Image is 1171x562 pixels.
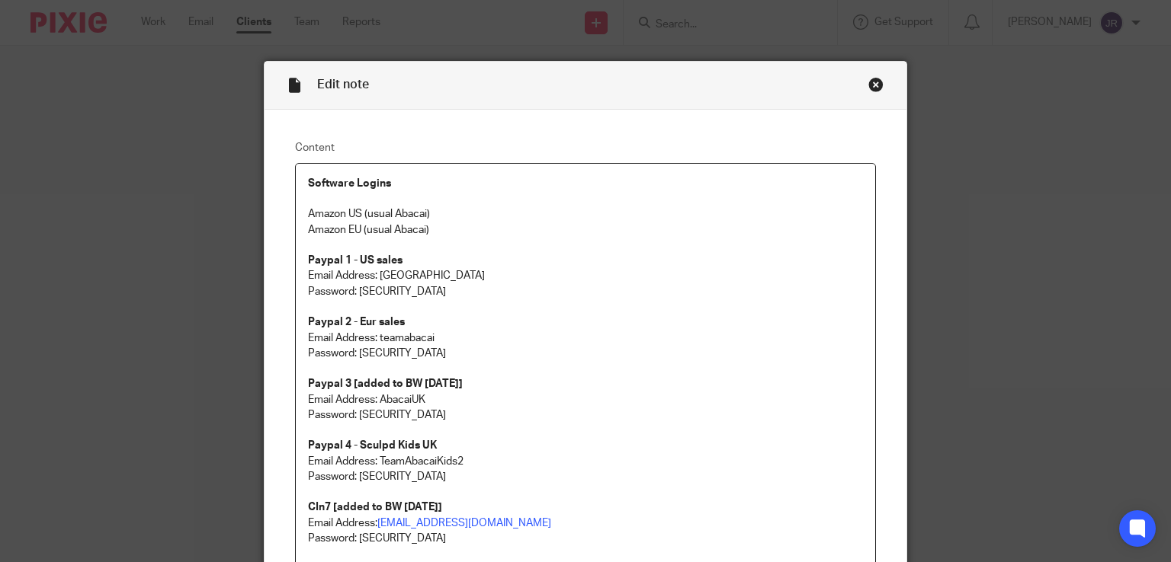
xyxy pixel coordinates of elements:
p: Email Address: AbacaiUK [308,392,864,407]
p: Amazon US (usual Abacai) [308,206,864,222]
a: [EMAIL_ADDRESS][DOMAIN_NAME] [377,518,551,528]
p: Email Address: [GEOGRAPHIC_DATA] [308,268,864,283]
strong: Paypal 4 - Sculpd Kids UK [308,440,437,451]
p: Password: [SECURITY_DATA] [308,346,864,361]
p: Password: [SECURITY_DATA] [308,284,864,299]
p: Password: [SECURITY_DATA] [308,407,864,423]
strong: CIn7 [308,502,331,513]
strong: Paypal 1 - US sales [308,255,403,266]
strong: Paypal 2 - Eur sales [308,317,405,327]
strong: Software Logins [308,178,391,189]
strong: [added to BW [DATE]] [333,502,442,513]
p: Amazon EU (usual Abacai) [308,222,864,238]
p: Email Address: TeamAbacaiKids2 Password: [SECURITY_DATA] [308,454,864,485]
div: Close this dialog window [868,77,884,92]
span: Edit note [317,78,369,91]
label: Content [295,140,877,155]
p: Email Address: teamabacai [308,330,864,346]
p: Password: [SECURITY_DATA] [308,531,864,546]
strong: Paypal 3 [added to BW [DATE]] [308,378,463,389]
p: Email Address: [308,516,864,531]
